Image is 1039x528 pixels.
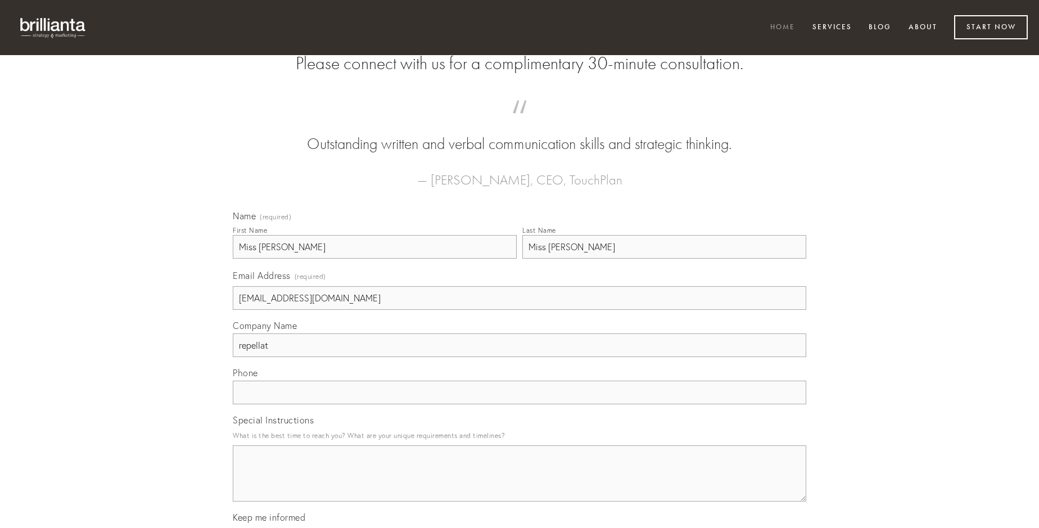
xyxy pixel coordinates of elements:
[861,19,898,37] a: Blog
[763,19,802,37] a: Home
[805,19,859,37] a: Services
[295,269,326,284] span: (required)
[233,53,806,74] h2: Please connect with us for a complimentary 30-minute consultation.
[233,226,267,234] div: First Name
[233,512,305,523] span: Keep me informed
[11,11,96,44] img: brillianta - research, strategy, marketing
[260,214,291,220] span: (required)
[251,111,788,155] blockquote: Outstanding written and verbal communication skills and strategic thinking.
[954,15,1028,39] a: Start Now
[233,270,291,281] span: Email Address
[233,414,314,426] span: Special Instructions
[901,19,945,37] a: About
[233,320,297,331] span: Company Name
[233,210,256,222] span: Name
[233,428,806,443] p: What is the best time to reach you? What are your unique requirements and timelines?
[522,226,556,234] div: Last Name
[233,367,258,378] span: Phone
[251,111,788,133] span: “
[251,155,788,191] figcaption: — [PERSON_NAME], CEO, TouchPlan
